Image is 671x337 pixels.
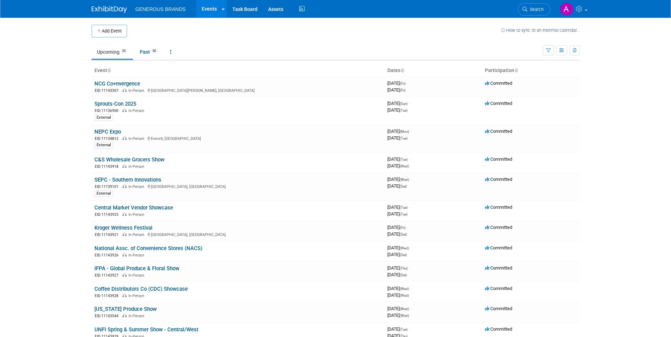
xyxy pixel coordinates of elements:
[94,135,382,141] div: Everett, [GEOGRAPHIC_DATA]
[387,245,411,250] span: [DATE]
[94,286,188,292] a: Coffee Distributors Co (CDC) Showcase
[122,253,127,256] img: In-Person Event
[387,272,407,277] span: [DATE]
[485,265,512,271] span: Committed
[400,327,407,331] span: (Tue)
[400,184,407,188] span: (Sat)
[94,156,164,163] a: C&S Wholesale Grocers Show
[410,306,411,311] span: -
[485,129,512,134] span: Committed
[92,25,127,37] button: Add Event
[400,232,407,236] span: (Sat)
[387,225,407,230] span: [DATE]
[387,135,407,141] span: [DATE]
[128,212,146,217] span: In-Person
[409,326,410,332] span: -
[95,185,121,189] span: EID: 11139101
[387,292,409,298] span: [DATE]
[485,225,512,230] span: Committed
[387,326,410,332] span: [DATE]
[92,45,133,59] a: Upcoming20
[92,6,127,13] img: ExhibitDay
[400,136,407,140] span: (Tue)
[387,205,410,210] span: [DATE]
[387,87,405,93] span: [DATE]
[387,101,410,106] span: [DATE]
[95,213,121,217] span: EID: 11143925
[400,287,409,291] span: (Wed)
[122,294,127,297] img: In-Person Event
[95,273,121,277] span: EID: 11143927
[387,156,410,162] span: [DATE]
[107,67,111,73] a: Sort by Event Name
[410,286,411,291] span: -
[384,65,482,77] th: Dates
[400,307,409,311] span: (Wed)
[410,177,411,182] span: -
[514,67,518,73] a: Sort by Participation Type
[387,129,411,134] span: [DATE]
[95,137,121,141] span: EID: 11134812
[400,266,407,270] span: (Thu)
[95,233,121,237] span: EID: 11143921
[410,129,411,134] span: -
[485,286,512,291] span: Committed
[387,306,411,311] span: [DATE]
[128,294,146,298] span: In-Person
[128,314,146,318] span: In-Person
[122,184,127,188] img: In-Person Event
[122,232,127,236] img: In-Person Event
[400,67,404,73] a: Sort by Start Date
[527,7,544,12] span: Search
[400,253,407,257] span: (Sat)
[120,48,128,54] span: 20
[94,87,382,93] div: [GEOGRAPHIC_DATA][PERSON_NAME], [GEOGRAPHIC_DATA]
[122,314,127,317] img: In-Person Event
[95,89,121,93] span: EID: 11143307
[128,253,146,258] span: In-Person
[409,156,410,162] span: -
[94,101,136,107] a: Sprouts-Con 2025
[409,205,410,210] span: -
[387,265,410,271] span: [DATE]
[400,158,407,161] span: (Tue)
[387,107,407,113] span: [DATE]
[400,82,405,85] span: (Fri)
[94,231,382,237] div: [GEOGRAPHIC_DATA], [GEOGRAPHIC_DATA]
[122,164,127,168] img: In-Person Event
[95,294,121,298] span: EID: 11143928
[518,3,550,16] a: Search
[406,81,407,86] span: -
[560,2,573,16] img: Astrid Aguayo
[387,211,407,217] span: [DATE]
[94,142,113,148] div: External
[400,88,405,92] span: (Fri)
[485,326,512,332] span: Committed
[94,129,121,135] a: NEPC Expo
[128,232,146,237] span: In-Person
[95,165,121,168] span: EID: 11143918
[94,81,140,87] a: NCG Co+nvergence
[387,286,411,291] span: [DATE]
[482,65,580,77] th: Participation
[94,326,198,333] a: UNFI Spring & Summer Show - Central/West
[400,102,407,106] span: (Sun)
[95,314,121,318] span: EID: 11143544
[94,114,113,121] div: External
[485,81,512,86] span: Committed
[92,65,384,77] th: Event
[94,190,113,197] div: External
[400,226,405,230] span: (Fri)
[400,108,407,112] span: (Tue)
[410,245,411,250] span: -
[485,177,512,182] span: Committed
[485,101,512,106] span: Committed
[128,273,146,278] span: In-Person
[122,273,127,277] img: In-Person Event
[501,28,580,33] a: How to sync to an external calendar...
[128,184,146,189] span: In-Person
[122,212,127,216] img: In-Person Event
[128,164,146,169] span: In-Person
[485,156,512,162] span: Committed
[387,231,407,237] span: [DATE]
